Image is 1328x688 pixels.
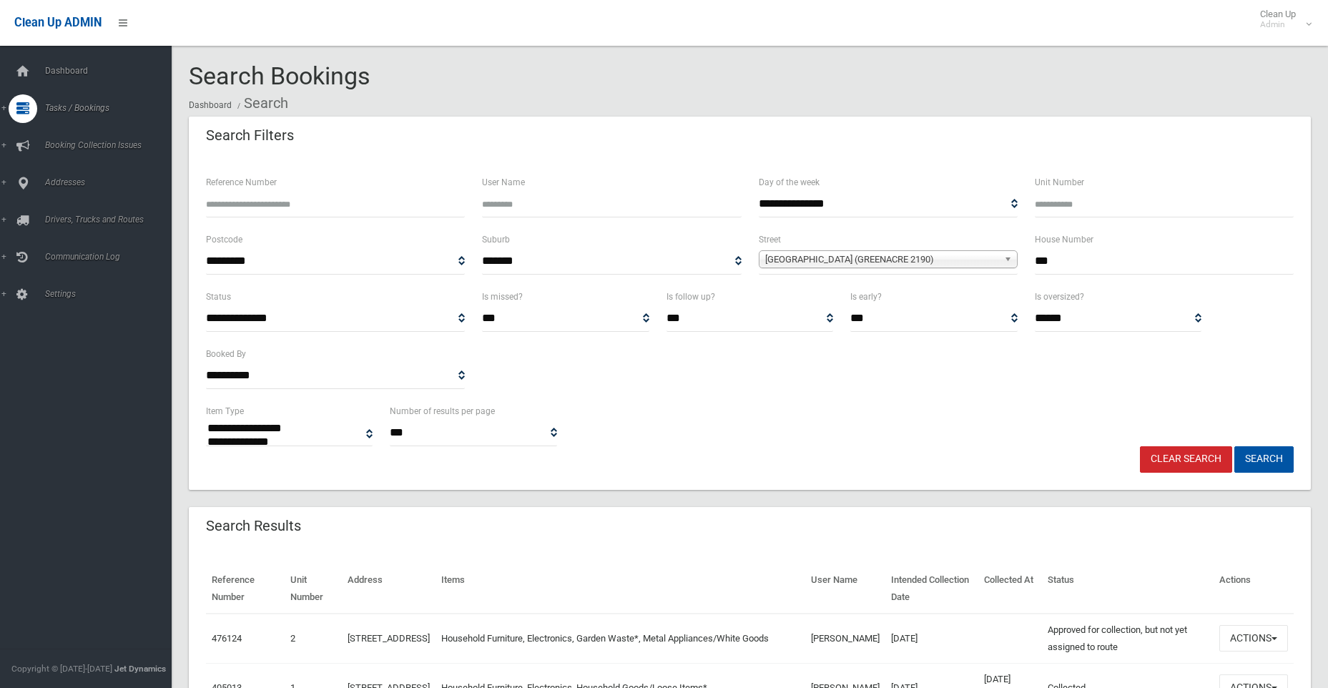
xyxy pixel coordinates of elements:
label: User Name [482,175,525,190]
span: Communication Log [41,252,182,262]
th: Intended Collection Date [885,564,978,614]
li: Search [234,90,288,117]
label: Is early? [850,289,882,305]
strong: Jet Dynamics [114,664,166,674]
td: Household Furniture, Electronics, Garden Waste*, Metal Appliances/White Goods [436,614,805,664]
a: Dashboard [189,100,232,110]
label: Street [759,232,781,247]
label: Booked By [206,346,246,362]
span: Clean Up [1253,9,1310,30]
label: House Number [1035,232,1093,247]
button: Search [1234,446,1294,473]
th: Actions [1214,564,1294,614]
td: Approved for collection, but not yet assigned to route [1042,614,1214,664]
span: Search Bookings [189,62,370,90]
header: Search Results [189,512,318,540]
label: Number of results per page [390,403,495,419]
th: Unit Number [285,564,342,614]
span: Drivers, Trucks and Routes [41,215,182,225]
span: Addresses [41,177,182,187]
label: Is missed? [482,289,523,305]
small: Admin [1260,19,1296,30]
span: Tasks / Bookings [41,103,182,113]
label: Reference Number [206,175,277,190]
label: Item Type [206,403,244,419]
label: Postcode [206,232,242,247]
td: [DATE] [885,614,978,664]
span: Settings [41,289,182,299]
a: 476124 [212,633,242,644]
span: Dashboard [41,66,182,76]
th: User Name [805,564,885,614]
th: Reference Number [206,564,285,614]
th: Status [1042,564,1214,614]
label: Day of the week [759,175,820,190]
th: Items [436,564,805,614]
span: Clean Up ADMIN [14,16,102,29]
a: [STREET_ADDRESS] [348,633,430,644]
label: Status [206,289,231,305]
header: Search Filters [189,122,311,149]
label: Unit Number [1035,175,1084,190]
label: Is oversized? [1035,289,1084,305]
span: Copyright © [DATE]-[DATE] [11,664,112,674]
label: Is follow up? [667,289,715,305]
th: Address [342,564,436,614]
td: [PERSON_NAME] [805,614,885,664]
span: [GEOGRAPHIC_DATA] (GREENACRE 2190) [765,251,998,268]
label: Suburb [482,232,510,247]
th: Collected At [978,564,1042,614]
button: Actions [1219,625,1288,652]
span: Booking Collection Issues [41,140,182,150]
a: Clear Search [1140,446,1232,473]
td: 2 [285,614,342,664]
